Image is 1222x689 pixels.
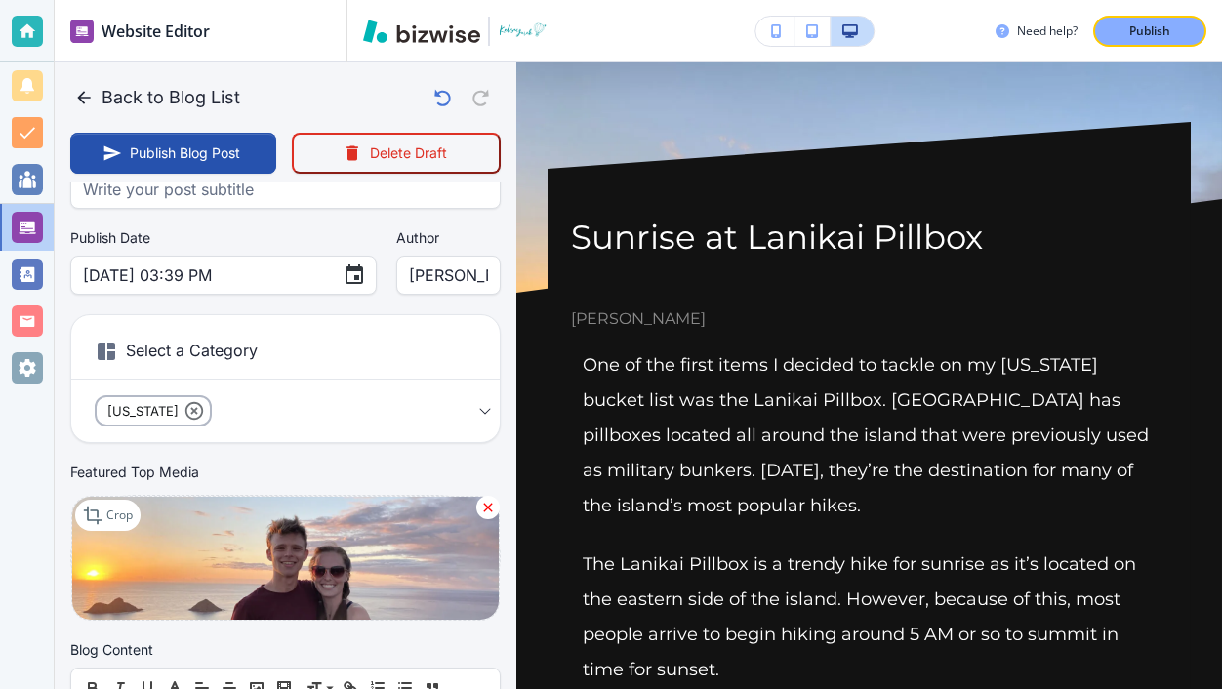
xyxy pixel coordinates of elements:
[70,639,153,660] h2: Blog Content
[70,463,501,619] div: Featured Top MediaCrop
[71,496,500,621] img: eddd2b14c93b31930e68c126d8a71d5a.webp
[409,257,488,294] input: Enter author name
[70,133,276,174] button: Publish Blog Post
[583,347,1156,523] p: One of the first items I decided to tackle on my [US_STATE] bucket list was the Lanikai Pillbox. ...
[1129,22,1170,40] p: Publish
[363,20,480,43] img: Bizwise Logo
[75,500,141,531] div: Crop
[1093,16,1206,47] button: Publish
[292,133,500,174] button: Delete Draft
[583,547,1156,687] p: The Lanikai Pillbox is a trendy hike for sunrise as it’s located on the eastern side of the islan...
[71,331,500,380] h6: Select a Category
[70,78,248,117] button: Back to Blog List
[396,228,501,248] label: Author
[83,257,327,294] input: MM DD, YYYY
[95,395,212,426] div: [US_STATE]
[498,21,550,40] img: Your Logo
[335,256,374,295] button: Choose date, selected date is Aug 19, 2025
[70,463,199,482] label: Featured Top Media
[571,216,1167,260] h1: Sunrise at Lanikai Pillbox
[571,306,1167,332] span: [PERSON_NAME]
[70,20,94,43] img: editor icon
[106,507,133,524] p: Crop
[83,171,488,208] input: Write your post subtitle
[102,20,210,43] h2: Website Editor
[1017,22,1078,40] h3: Need help?
[97,400,189,423] span: [US_STATE]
